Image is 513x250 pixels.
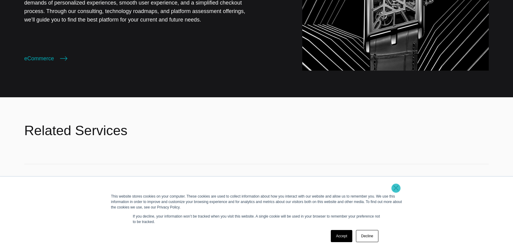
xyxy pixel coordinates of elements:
h2: Related Services [24,122,127,140]
a: Decline [356,230,378,242]
a: Accept [331,230,352,242]
div: This website stores cookies on your computer. These cookies are used to collect information about... [111,194,402,210]
p: If you decline, your information won’t be tracked when you visit this website. A single cookie wi... [133,214,380,225]
a: × [392,185,400,191]
a: eCommerce [24,54,67,63]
